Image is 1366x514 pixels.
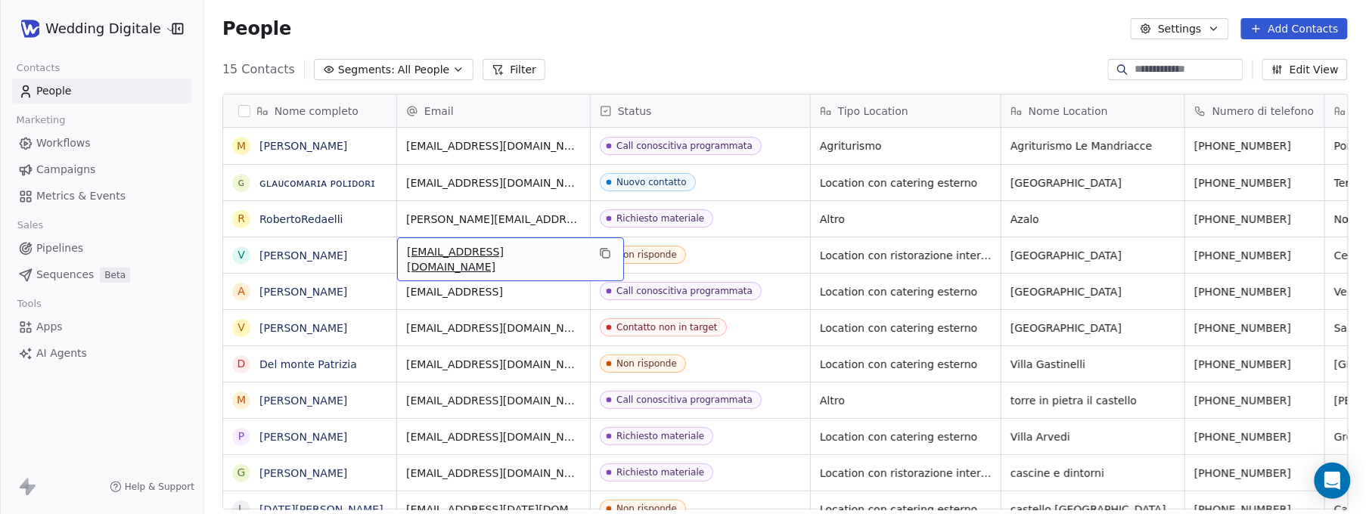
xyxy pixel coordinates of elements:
span: Sales [11,214,50,237]
a: SequencesBeta [12,262,191,287]
span: Azalo [1011,212,1175,227]
span: Marketing [10,109,72,132]
a: People [12,79,191,104]
div: Call conoscitiva programmata [616,141,753,151]
div: Nome Location [1001,94,1184,127]
span: [PHONE_NUMBER] [1194,320,1315,336]
div: V [237,320,245,336]
button: Add Contacts [1241,18,1348,39]
a: Apps [12,314,191,339]
a: [PERSON_NAME] [259,140,347,152]
div: Tipo Location [811,94,1001,127]
span: Villa Gastinelli [1011,357,1175,372]
span: Altro [820,212,992,227]
span: Location con catering esterno [820,284,992,299]
span: Tools [11,293,48,315]
span: Status [618,104,652,119]
div: R [237,211,245,227]
span: torre in pietra il castello [1011,393,1175,408]
span: Location con catering esterno [820,320,992,336]
a: [PERSON_NAME] [259,322,347,334]
div: A [237,283,245,299]
span: Agriturismo [820,138,992,153]
span: People [36,83,72,99]
span: [EMAIL_ADDRESS][DOMAIN_NAME] [406,138,581,153]
a: [PERSON_NAME] [259,286,347,298]
span: Numero di telefono [1212,104,1315,119]
a: [PERSON_NAME] [259,467,347,479]
span: [GEOGRAPHIC_DATA] [1011,284,1175,299]
a: Del monte Patrizia [259,358,357,370]
a: Metrics & Events [12,184,191,209]
div: Contatto non in target [616,322,718,333]
span: Agriturismo Le Mandriacce [1011,138,1175,153]
button: Wedding Digitale [18,16,161,42]
span: AI Agents [36,345,87,361]
a: [PERSON_NAME] [259,431,347,443]
a: ɢʟᴀᴜᴄᴏᴍᴀʀɪᴀ ᴘᴏʟɪᴅᴏʀɪ [259,177,375,189]
span: Location con catering esterno [820,175,992,190]
span: Location con ristorazione interna [820,248,992,263]
span: Location con catering esterno [820,429,992,444]
span: Segments: [338,62,395,78]
span: [EMAIL_ADDRESS][DOMAIN_NAME] [407,244,587,274]
span: [PHONE_NUMBER] [1194,393,1315,408]
a: [PERSON_NAME] [259,249,347,262]
div: Richiesto materiale [616,431,704,441]
span: [PHONE_NUMBER] [1194,212,1315,227]
span: [EMAIL_ADDRESS] [406,284,581,299]
span: [GEOGRAPHIC_DATA] [1011,320,1175,336]
span: Villa Arvedi [1011,429,1175,444]
div: M [237,138,246,154]
div: V [237,247,245,263]
span: Email [424,104,454,119]
div: Richiesto materiale [616,467,704,478]
a: Campaigns [12,157,191,182]
div: Non risponde [616,358,677,369]
span: Campaigns [36,162,95,178]
span: Apps [36,319,63,335]
div: Status [591,94,810,127]
span: [PHONE_NUMBER] [1194,466,1315,481]
span: Beta [100,268,130,283]
span: Nome completo [275,104,359,119]
div: M [237,392,246,408]
span: [PHONE_NUMBER] [1194,248,1315,263]
span: cascine e dintorni [1011,466,1175,481]
a: AI Agents [12,341,191,366]
span: [PERSON_NAME][EMAIL_ADDRESS][DOMAIN_NAME] [406,212,581,227]
span: [PHONE_NUMBER] [1194,284,1315,299]
span: [PHONE_NUMBER] [1194,357,1315,372]
div: Call conoscitiva programmata [616,286,753,296]
a: Workflows [12,131,191,156]
div: Nome completo [223,94,396,127]
a: Pipelines [12,236,191,261]
button: Settings [1131,18,1228,39]
button: Edit View [1262,59,1348,80]
span: [EMAIL_ADDRESS][DOMAIN_NAME] [406,357,581,372]
span: Wedding Digitale [45,19,161,39]
span: [EMAIL_ADDRESS][DOMAIN_NAME] [406,175,581,190]
div: Open Intercom Messenger [1315,463,1351,499]
span: Nome Location [1029,104,1108,119]
div: Richiesto materiale [616,213,704,224]
div: Call conoscitiva programmata [616,395,753,405]
span: Location con ristorazione interna [820,466,992,481]
span: [GEOGRAPHIC_DATA] [1011,175,1175,190]
span: [PHONE_NUMBER] [1194,429,1315,444]
span: [EMAIL_ADDRESS][DOMAIN_NAME] [406,320,581,336]
button: Filter [483,59,545,80]
span: Altro [820,393,992,408]
span: Pipelines [36,240,83,256]
span: People [222,17,291,40]
div: Non risponde [616,249,677,260]
div: P [238,429,244,444]
span: [EMAIL_ADDRESS][DOMAIN_NAME] [406,429,581,444]
span: All People [398,62,449,78]
div: D [237,356,246,372]
span: [EMAIL_ADDRESS][DOMAIN_NAME] [406,466,581,481]
div: Non risponde [616,503,677,514]
span: Location con catering esterno [820,357,992,372]
span: [PHONE_NUMBER] [1194,138,1315,153]
span: 15 Contacts [222,60,295,79]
